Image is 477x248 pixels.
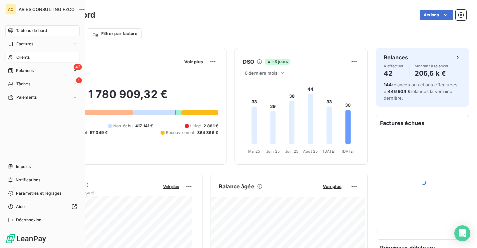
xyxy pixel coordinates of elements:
img: Logo LeanPay [5,233,47,244]
span: Voir plus [184,59,203,64]
span: Déconnexion [16,217,42,223]
button: Voir plus [182,59,205,65]
span: À effectuer [384,64,404,68]
span: Imports [16,164,31,170]
span: 2 881 € [204,123,218,129]
h4: 42 [384,68,404,79]
span: 417 141 € [135,123,153,129]
h2: 1 780 909,32 € [38,88,218,108]
span: Relances [16,68,34,74]
span: 6 derniers mois [245,70,277,76]
span: 1 [76,77,82,83]
span: 144 [384,82,392,87]
div: AC [5,4,16,15]
h6: Factures échues [376,115,469,131]
button: Voir plus [321,183,343,189]
span: relances ou actions effectuées et relancés la semaine dernière. [384,82,457,101]
tspan: Juin 25 [266,149,280,154]
span: Clients [16,54,30,60]
span: Paramètres et réglages [16,190,61,196]
tspan: Août 25 [303,149,318,154]
span: -3 jours [265,59,289,65]
tspan: [DATE] [342,149,354,154]
tspan: [DATE] [323,149,336,154]
h6: Balance âgée [219,182,254,190]
tspan: Juil. 25 [285,149,298,154]
span: 446 904 € [388,89,410,94]
span: Montant à relancer [415,64,449,68]
span: 57 349 € [90,130,108,136]
h6: DSO [243,58,254,66]
span: Factures [16,41,33,47]
span: Notifications [16,177,40,183]
span: Tableau de bord [16,28,47,34]
h4: 206,6 k € [415,68,449,79]
span: Litige [190,123,201,129]
span: 364 866 € [197,130,218,136]
span: Aide [16,204,25,210]
button: Actions [420,10,453,20]
span: Non-échu [113,123,133,129]
span: Tâches [16,81,30,87]
button: Filtrer par facture [87,28,142,39]
span: Voir plus [163,184,179,189]
span: Paiements [16,94,37,100]
span: 42 [74,64,82,70]
span: Chiffre d'affaires mensuel [38,189,159,196]
div: Open Intercom Messenger [454,225,470,241]
tspan: Mai 25 [248,149,260,154]
span: Recouvrement [166,130,195,136]
a: Aide [5,201,80,212]
span: ARIES CONSULTING FZCO [19,7,75,12]
h6: Relances [384,53,408,61]
button: Voir plus [161,183,181,189]
span: Voir plus [323,184,341,189]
